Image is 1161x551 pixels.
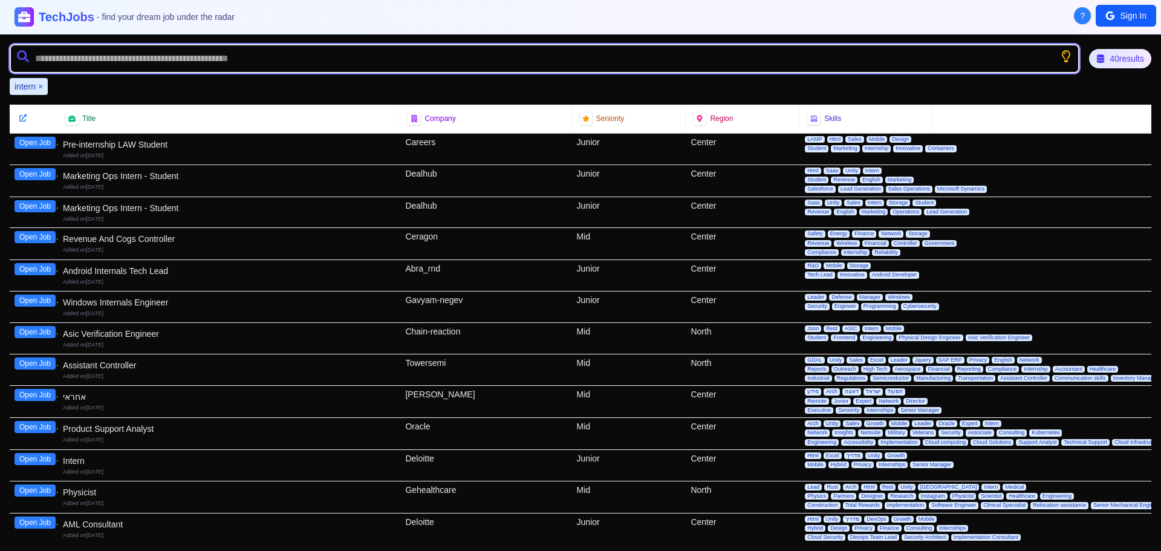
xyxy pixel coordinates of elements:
span: Reports [805,366,829,373]
span: Defense [829,294,854,301]
span: Innovative [893,145,923,152]
span: Mobile [916,516,937,523]
div: Assistant Controller [63,359,395,371]
span: Construction [805,502,841,509]
span: Jquery [912,357,934,364]
span: ? [1081,10,1085,22]
span: Salesforce [805,186,836,192]
span: Outreach [831,366,859,373]
button: Open Job [15,453,56,465]
span: Hybrid [805,525,825,532]
span: Medical [1003,484,1026,491]
div: AML Consultant [63,518,395,530]
span: Arch [805,420,821,427]
span: Design [889,136,911,143]
button: Open Job [15,295,56,307]
span: Android Developer [870,272,920,278]
div: Added on [DATE] [63,278,395,286]
span: Marketing [859,209,888,215]
span: Junior [831,398,851,405]
span: Intern [865,200,884,206]
span: Unity [825,200,842,206]
span: Executive [805,407,833,414]
span: Expert [853,398,874,405]
div: Junior [572,197,686,228]
span: Unity [824,420,841,427]
span: Asic Verification Engineer [966,334,1032,341]
div: Center [686,418,800,449]
span: Implementation Consultant [951,534,1021,541]
span: English [992,357,1015,364]
span: English [834,209,857,215]
div: Product Support Analyst [63,423,395,435]
span: Html [861,484,877,491]
div: Added on [DATE] [63,468,395,476]
span: Mobile [805,461,826,468]
span: Revenue [805,209,831,215]
div: North [686,481,800,513]
div: Revenue And Cogs Controller [63,233,395,245]
span: Technical Support [1061,439,1110,446]
button: Open Job [15,421,56,433]
span: Engineering [860,334,894,341]
span: Software Engineer [929,502,978,509]
span: Finance [877,525,902,532]
span: Senior Manager [910,461,954,468]
span: Relocation assistance [1030,502,1088,509]
span: ASIC [842,325,860,332]
span: Excel [824,452,842,459]
span: Safety [805,230,825,237]
span: Programming [861,303,899,310]
div: Center [686,514,800,545]
div: Added on [DATE] [63,500,395,507]
span: Cloud Solutions [971,439,1013,446]
div: Towersemi [400,354,571,386]
span: Rust [824,484,841,491]
span: intern [15,80,36,93]
button: Open Job [15,231,56,243]
span: Transportation [955,375,995,382]
div: Center [686,197,800,228]
span: Student [805,145,828,152]
span: Insights [832,429,856,436]
span: Hybrid [828,461,849,468]
span: Semiconductor [870,375,911,382]
span: Title [82,114,96,123]
span: Leader [912,420,934,427]
span: Sales [845,136,864,143]
span: Manager [857,294,883,301]
span: GDAL [805,357,825,364]
span: Network [879,230,903,237]
div: Junior [572,165,686,197]
div: Added on [DATE] [63,436,395,444]
span: R&D [805,262,821,269]
span: Mobile [883,325,905,332]
div: Center [686,260,800,291]
span: Mobile [889,420,910,427]
span: Expert [960,420,980,427]
div: Intern [63,455,395,467]
span: Remote [805,398,829,405]
button: Open Job [15,200,56,212]
span: Rest [880,484,896,491]
span: Security Architect [902,534,949,541]
div: Mid [572,323,686,354]
div: Added on [DATE] [63,152,395,160]
button: Open Job [15,484,56,497]
span: DevOps [864,516,889,523]
span: Student [805,177,828,183]
span: Arch [843,484,859,491]
div: Mid [572,228,686,259]
div: Pre-internship LAW Student [63,139,395,151]
span: Seniority [836,407,862,414]
span: Html [805,168,821,174]
div: Center [686,165,800,197]
span: SAP ERP [936,357,964,364]
div: Mid [572,481,686,513]
span: Storage [886,200,911,206]
span: Lead [805,484,822,491]
span: Company [424,114,455,123]
span: Assistant Controller [998,375,1050,382]
span: Government [922,240,957,247]
div: Careers [400,134,571,165]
